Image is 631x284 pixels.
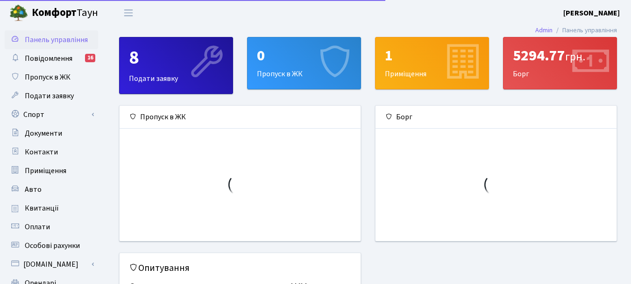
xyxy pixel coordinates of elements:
span: Документи [25,128,62,138]
li: Панель управління [553,25,617,36]
span: Оплати [25,222,50,232]
img: logo.png [9,4,28,22]
a: Авто [5,180,98,199]
span: Приміщення [25,166,66,176]
button: Переключити навігацію [117,5,140,21]
div: Подати заявку [120,37,233,94]
span: Квитанції [25,203,59,213]
b: Комфорт [32,5,77,20]
span: Особові рахунки [25,240,80,251]
div: Борг [376,106,617,129]
a: Подати заявку [5,87,98,105]
span: Таун [32,5,98,21]
div: Приміщення [376,37,489,89]
div: 16 [85,54,95,62]
span: Подати заявку [25,91,74,101]
a: Приміщення [5,161,98,180]
a: 0Пропуск в ЖК [247,37,361,89]
a: 1Приміщення [375,37,489,89]
div: 8 [129,47,223,69]
a: Admin [535,25,553,35]
a: Панель управління [5,30,98,49]
a: [PERSON_NAME] [563,7,620,19]
span: грн. [565,49,585,65]
div: Пропуск в ЖК [120,106,361,129]
div: Пропуск в ЖК [248,37,361,89]
a: Спорт [5,105,98,124]
a: Пропуск в ЖК [5,68,98,87]
div: 0 [257,47,351,65]
span: Панель управління [25,35,88,45]
span: Пропуск в ЖК [25,72,71,82]
b: [PERSON_NAME] [563,8,620,18]
h5: Опитування [129,262,351,274]
div: Борг [503,37,617,89]
nav: breadcrumb [521,21,631,40]
a: [DOMAIN_NAME] [5,255,98,274]
span: Авто [25,184,42,195]
a: Контакти [5,143,98,161]
div: 1 [385,47,479,65]
a: Оплати [5,218,98,236]
a: Повідомлення16 [5,49,98,68]
a: Особові рахунки [5,236,98,255]
a: Документи [5,124,98,143]
div: 5294.77 [513,47,607,65]
span: Повідомлення [25,53,72,64]
span: Контакти [25,147,58,157]
a: Квитанції [5,199,98,218]
a: 8Подати заявку [119,37,233,94]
